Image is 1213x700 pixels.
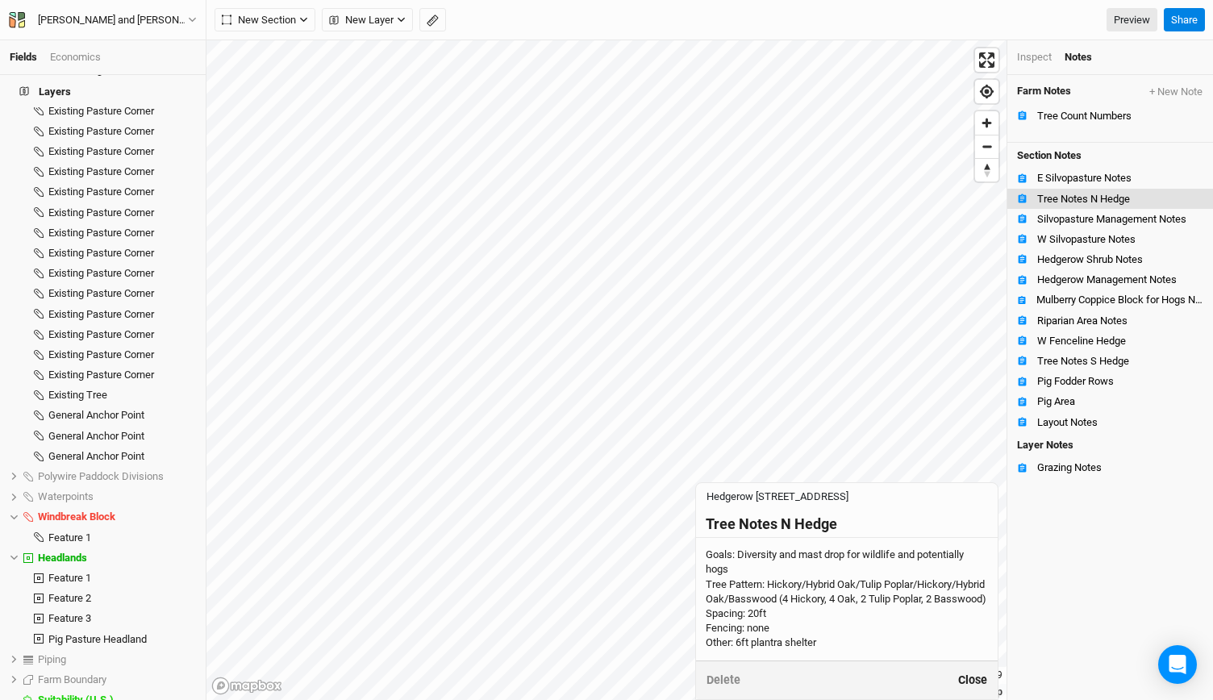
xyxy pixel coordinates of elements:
[48,125,196,138] div: Existing Pasture Corner
[1037,193,1203,206] div: Tree Notes N Hedge
[1007,169,1213,189] button: E Silvopasture Notes
[48,450,144,462] span: General Anchor Point
[48,369,196,381] div: Existing Pasture Corner
[48,369,154,381] span: Existing Pasture Corner
[48,409,144,421] span: General Anchor Point
[48,145,154,157] span: Existing Pasture Corner
[48,572,91,584] span: Feature 1
[38,552,87,564] span: Headlands
[1007,189,1213,209] button: Tree Notes N Hedge
[48,389,196,402] div: Existing Tree
[1007,143,1213,162] h4: Section Notes
[48,165,154,177] span: Existing Pasture Corner
[975,159,998,181] span: Reset bearing to north
[48,430,196,443] div: General Anchor Point
[48,531,196,544] div: Feature 1
[48,612,196,625] div: Feature 3
[1037,233,1203,246] div: W Silvopasture Notes
[1037,172,1203,185] div: E Silvopasture Notes
[1037,395,1203,408] div: Pig Area
[38,490,196,503] div: Waterpoints
[1037,110,1203,123] div: Tree Count Numbers
[215,8,315,32] button: New Section
[48,287,154,299] span: Existing Pasture Corner
[48,592,91,604] span: Feature 2
[1036,294,1203,306] div: Mulberry Coppice Block for Hogs Notes
[38,673,196,686] div: Farm Boundary
[48,531,91,544] span: Feature 1
[1107,8,1157,32] a: Preview
[38,653,196,666] div: Piping
[1017,85,1071,99] span: Farm Notes
[38,470,164,482] span: Polywire Paddock Divisions
[1158,645,1197,684] div: Open Intercom Messenger
[48,267,196,280] div: Existing Pasture Corner
[1007,290,1213,310] button: Mulberry Coppice Block for Hogs Notes
[1007,439,1213,452] h4: Layer Notes
[1037,355,1203,368] div: Tree Notes S Hedge
[975,80,998,103] button: Find my location
[48,633,147,645] span: Pig Pasture Headland
[48,328,154,340] span: Existing Pasture Corner
[50,50,101,65] div: Economics
[48,328,196,341] div: Existing Pasture Corner
[48,227,196,240] div: Existing Pasture Corner
[322,8,413,32] button: New Layer
[1007,371,1213,391] button: Pig Fodder Rows
[38,510,115,523] span: Windbreak Block
[211,677,282,695] a: Mapbox logo
[38,673,106,685] span: Farm Boundary
[38,653,66,665] span: Piping
[38,12,188,28] div: [PERSON_NAME] and [PERSON_NAME]
[975,135,998,158] span: Zoom out
[48,308,154,320] span: Existing Pasture Corner
[1037,375,1203,388] div: Pig Fodder Rows
[1037,335,1203,348] div: W Fenceline Hedge
[1037,253,1203,266] div: Hedgerow Shrub Notes
[1065,50,1092,65] div: Notes
[1007,458,1213,478] button: Grazing Notes
[1007,229,1213,249] button: W Silvopasture Notes
[48,125,154,137] span: Existing Pasture Corner
[10,75,196,107] h4: Layers
[48,145,196,158] div: Existing Pasture Corner
[1037,461,1203,474] div: Grazing Notes
[48,105,196,118] div: Existing Pasture Corner
[38,490,94,502] span: Waterpoints
[48,450,196,463] div: General Anchor Point
[48,227,154,239] span: Existing Pasture Corner
[38,470,196,483] div: Polywire Paddock Divisions
[975,48,998,72] span: Enter fullscreen
[48,185,154,198] span: Existing Pasture Corner
[48,430,144,442] span: General Anchor Point
[975,158,998,181] button: Reset bearing to north
[329,12,394,28] span: New Layer
[48,592,196,605] div: Feature 2
[1007,310,1213,331] button: Riparian Area Notes
[1007,351,1213,371] button: Tree Notes S Hedge
[48,165,196,178] div: Existing Pasture Corner
[38,552,196,565] div: Headlands
[48,409,196,422] div: General Anchor Point
[48,389,107,401] span: Existing Tree
[48,287,196,300] div: Existing Pasture Corner
[1017,50,1052,65] div: Inspect
[1007,392,1213,412] button: Pig Area
[1007,331,1213,351] button: W Fenceline Hedge
[1037,315,1203,327] div: Riparian Area Notes
[48,572,196,585] div: Feature 1
[1164,8,1205,32] button: Share
[419,8,446,32] button: Shortcut: M
[1037,416,1203,429] div: Layout Notes
[1007,249,1213,269] button: Hedgerow Shrub Notes
[48,308,196,321] div: Existing Pasture Corner
[48,247,196,260] div: Existing Pasture Corner
[38,12,188,28] div: Diana and John Waring
[8,11,198,29] button: [PERSON_NAME] and [PERSON_NAME]
[1007,412,1213,432] button: Layout Notes
[222,12,296,28] span: New Section
[1037,213,1203,226] div: Silvopasture Management Notes
[975,111,998,135] button: Zoom in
